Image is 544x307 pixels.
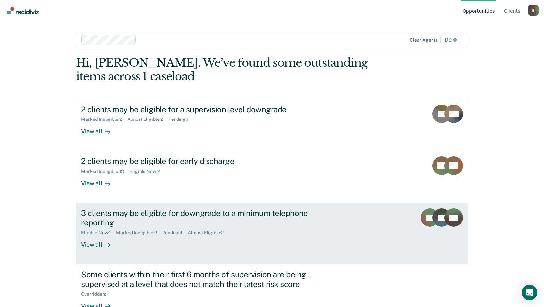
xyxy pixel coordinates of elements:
img: Recidiviz [7,7,39,14]
div: Overridden : 1 [81,291,113,297]
div: Hi, [PERSON_NAME]. We’ve found some outstanding items across 1 caseload [76,56,390,83]
div: Marked Ineligible : 2 [116,230,162,236]
div: View all [81,122,118,135]
a: 3 clients may be eligible for downgrade to a minimum telephone reportingEligible Now:1Marked Inel... [76,203,468,264]
div: 2 clients may be eligible for early discharge [81,156,313,166]
a: 2 clients may be eligible for early dischargeMarked Ineligible:13Eligible Now:2View all [76,151,468,203]
div: Eligible Now : 2 [129,169,165,174]
div: View all [81,174,118,187]
div: Almost Eligible : 2 [127,117,169,122]
div: G [528,5,539,16]
div: Marked Ineligible : 13 [81,169,129,174]
span: D9 [440,35,461,45]
div: Marked Ineligible : 2 [81,117,127,122]
div: Eligible Now : 1 [81,230,116,236]
div: 3 clients may be eligible for downgrade to a minimum telephone reporting [81,208,313,227]
div: Almost Eligible : 2 [188,230,229,236]
a: 2 clients may be eligible for a supervision level downgradeMarked Ineligible:2Almost Eligible:2Pe... [76,99,468,151]
div: Open Intercom Messenger [522,285,537,300]
button: Profile dropdown button [528,5,539,16]
div: Pending : 1 [168,117,194,122]
div: View all [81,235,118,248]
div: Some clients within their first 6 months of supervision are being supervised at a level that does... [81,270,313,289]
div: Pending : 1 [162,230,188,236]
div: Clear agents [410,37,438,43]
div: 2 clients may be eligible for a supervision level downgrade [81,105,313,114]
